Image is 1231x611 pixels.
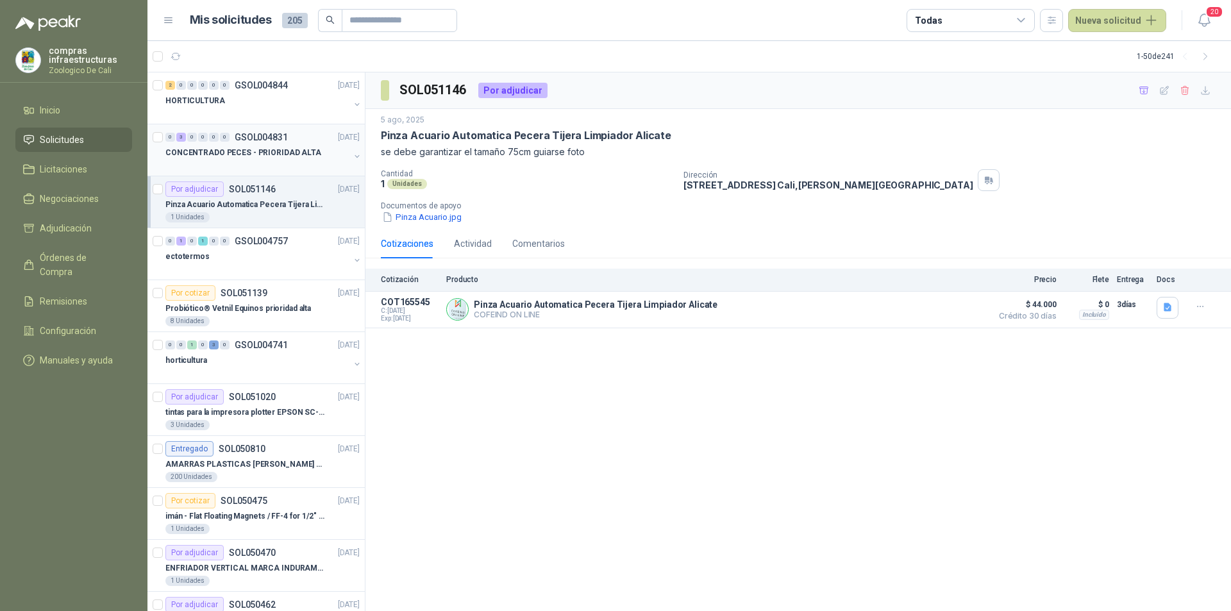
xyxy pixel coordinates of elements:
[1193,9,1216,32] button: 20
[198,237,208,246] div: 1
[220,237,230,246] div: 0
[381,315,439,322] span: Exp: [DATE]
[209,81,219,90] div: 0
[147,540,365,592] a: Por adjudicarSOL050470[DATE] ENFRIADOR VERTICAL MARCA INDURAMA 216 LITROS MODELO VFV-400 CZ1 Unid...
[40,103,60,117] span: Inicio
[15,216,132,240] a: Adjudicación
[147,176,365,228] a: Por adjudicarSOL051146[DATE] Pinza Acuario Automatica Pecera Tijera Limpiador Alicate1 Unidades
[381,307,439,315] span: C: [DATE]
[381,237,433,251] div: Cotizaciones
[49,67,132,74] p: Zoologico De Cali
[326,15,335,24] span: search
[235,237,288,246] p: GSOL004757
[221,289,267,297] p: SOL051139
[1117,275,1149,284] p: Entrega
[338,495,360,507] p: [DATE]
[235,81,288,90] p: GSOL004844
[1064,297,1109,312] p: $ 0
[165,147,321,159] p: CONCENTRADO PECES - PRIORIDAD ALTA
[165,303,311,315] p: Probiótico® Vetnil Equinos prioridad alta
[15,319,132,343] a: Configuración
[15,98,132,122] a: Inicio
[147,384,365,436] a: Por adjudicarSOL051020[DATE] tintas para la impresora plotter EPSON SC-T31003 Unidades
[15,15,81,31] img: Logo peakr
[221,496,267,505] p: SOL050475
[338,80,360,92] p: [DATE]
[220,133,230,142] div: 0
[165,251,210,263] p: ectotermos
[165,199,325,211] p: Pinza Acuario Automatica Pecera Tijera Limpiador Alicate
[165,130,362,171] a: 0 3 0 0 0 0 GSOL004831[DATE] CONCENTRADO PECES - PRIORIDAD ALTA
[381,297,439,307] p: COT165545
[1079,310,1109,320] div: Incluido
[176,237,186,246] div: 1
[387,179,427,189] div: Unidades
[165,233,362,274] a: 0 1 0 1 0 0 GSOL004757[DATE] ectotermos
[338,599,360,611] p: [DATE]
[15,348,132,372] a: Manuales y ayuda
[40,251,120,279] span: Órdenes de Compra
[165,133,175,142] div: 0
[40,133,84,147] span: Solicitudes
[229,392,276,401] p: SOL051020
[176,340,186,349] div: 0
[187,340,197,349] div: 1
[338,183,360,196] p: [DATE]
[198,81,208,90] div: 0
[209,340,219,349] div: 3
[198,133,208,142] div: 0
[235,133,288,142] p: GSOL004831
[220,81,230,90] div: 0
[474,299,717,310] p: Pinza Acuario Automatica Pecera Tijera Limpiador Alicate
[1205,6,1223,18] span: 20
[992,312,1057,320] span: Crédito 30 días
[198,340,208,349] div: 0
[512,237,565,251] div: Comentarios
[338,547,360,559] p: [DATE]
[165,406,325,419] p: tintas para la impresora plotter EPSON SC-T3100
[381,201,1226,210] p: Documentos de apoyo
[165,337,362,378] a: 0 0 1 0 3 0 GSOL004741[DATE] horticultura
[209,237,219,246] div: 0
[187,81,197,90] div: 0
[683,180,973,190] p: [STREET_ADDRESS] Cali , [PERSON_NAME][GEOGRAPHIC_DATA]
[147,488,365,540] a: Por cotizarSOL050475[DATE] imán - Flat Floating Magnets / FF-4 for 1/2″ (1.3 CM) TO 1″ (2.5 CM)1 ...
[915,13,942,28] div: Todas
[1117,297,1149,312] p: 3 días
[176,133,186,142] div: 3
[165,285,215,301] div: Por cotizar
[147,280,365,332] a: Por cotizarSOL051139[DATE] Probiótico® Vetnil Equinos prioridad alta8 Unidades
[683,171,973,180] p: Dirección
[40,221,92,235] span: Adjudicación
[165,562,325,574] p: ENFRIADOR VERTICAL MARCA INDURAMA 216 LITROS MODELO VFV-400 CZ
[282,13,308,28] span: 205
[229,548,276,557] p: SOL050470
[338,287,360,299] p: [DATE]
[381,178,385,189] p: 1
[1064,275,1109,284] p: Flete
[381,129,671,142] p: Pinza Acuario Automatica Pecera Tijera Limpiador Alicate
[147,436,365,488] a: EntregadoSOL050810[DATE] AMARRAS PLASTICAS [PERSON_NAME] DE 10 CM200 Unidades
[40,353,113,367] span: Manuales y ayuda
[1137,46,1216,67] div: 1 - 50 de 241
[209,133,219,142] div: 0
[338,443,360,455] p: [DATE]
[16,48,40,72] img: Company Logo
[165,524,210,534] div: 1 Unidades
[165,389,224,405] div: Por adjudicar
[1068,9,1166,32] button: Nueva solicitud
[229,600,276,609] p: SOL050462
[15,157,132,181] a: Licitaciones
[399,80,468,100] h3: SOL051146
[49,46,132,64] p: compras infraestructuras
[381,169,673,178] p: Cantidad
[992,275,1057,284] p: Precio
[446,275,985,284] p: Producto
[165,237,175,246] div: 0
[40,324,96,338] span: Configuración
[454,237,492,251] div: Actividad
[165,458,325,471] p: AMARRAS PLASTICAS [PERSON_NAME] DE 10 CM
[338,391,360,403] p: [DATE]
[165,95,225,107] p: HORTICULTURA
[381,114,424,126] p: 5 ago, 2025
